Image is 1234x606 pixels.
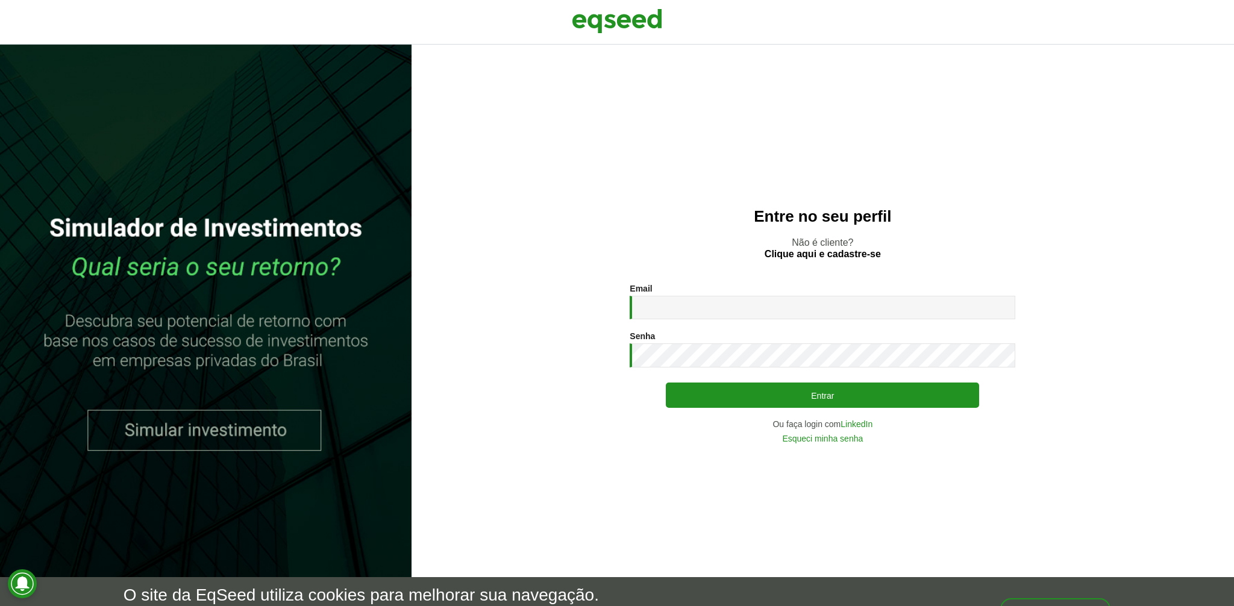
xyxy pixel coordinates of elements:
a: LinkedIn [841,420,872,428]
img: EqSeed Logo [572,6,662,36]
h2: Entre no seu perfil [436,208,1210,225]
p: Não é cliente? [436,237,1210,260]
button: Entrar [666,383,979,408]
label: Senha [630,332,655,340]
a: Clique aqui e cadastre-se [765,249,881,259]
a: Esqueci minha senha [782,434,863,443]
h5: O site da EqSeed utiliza cookies para melhorar sua navegação. [124,586,599,605]
label: Email [630,284,652,293]
div: Ou faça login com [630,420,1015,428]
